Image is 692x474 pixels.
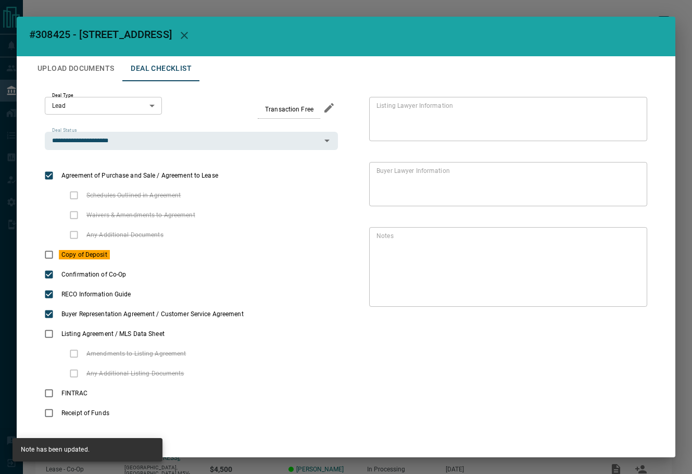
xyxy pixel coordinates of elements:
label: Deal Status [52,127,77,134]
span: Amendments to Listing Agreement [84,349,189,358]
button: Upload Documents [29,56,122,81]
span: Receipt of Funds [59,408,112,418]
label: Deal Type [52,92,73,99]
span: Any Additional Listing Documents [84,369,187,378]
textarea: text field [376,232,632,303]
span: Confirmation of Co-Op [59,270,129,279]
span: #308425 - [STREET_ADDRESS] [29,28,172,41]
button: edit [320,99,338,117]
span: Listing Agreement / MLS Data Sheet [59,329,167,339]
button: Open [320,133,334,148]
span: FINTRAC [59,389,90,398]
span: Schedules Outlined in Agreement [84,191,184,200]
span: RECO Information Guide [59,290,133,299]
div: Note has been updated. [21,441,90,458]
span: Agreement of Purchase and Sale / Agreement to Lease [59,171,221,180]
div: Lead [45,97,162,115]
span: Copy of Deposit [59,250,110,259]
textarea: text field [376,102,636,137]
span: Buyer Representation Agreement / Customer Service Agreement [59,309,246,319]
textarea: text field [376,167,636,202]
span: Any Additional Documents [84,230,166,240]
span: Waivers & Amendments to Agreement [84,210,198,220]
button: Deal Checklist [122,56,200,81]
